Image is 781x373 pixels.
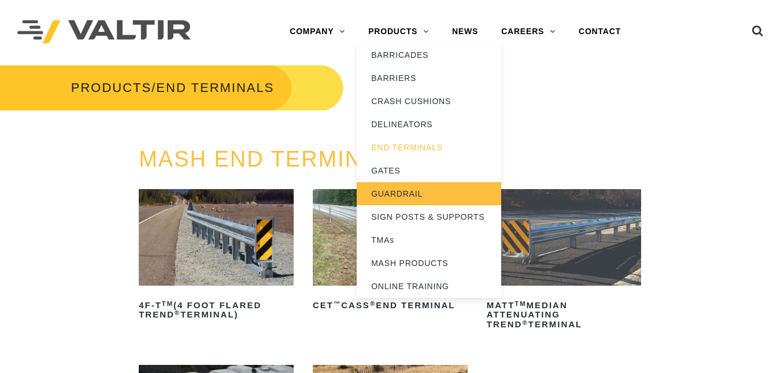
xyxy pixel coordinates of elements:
[313,189,468,315] a: CET™CASS®End Terminal
[487,189,642,334] a: MATTTMMedian Attenuating TREND®Terminal
[357,20,441,43] a: PRODUCTS
[313,296,468,315] h2: CET CASS End Terminal
[490,20,567,43] a: CAREERS
[357,159,501,182] a: GATES
[370,300,376,307] sup: ®
[357,90,501,113] a: CRASH CUSHIONS
[175,309,180,316] sup: ®
[334,300,341,307] sup: ™
[156,80,274,95] span: END TERMINALS
[487,296,642,334] h2: MATT Median Attenuating TREND Terminal
[357,252,501,275] a: MASH PRODUCTS
[357,228,501,252] a: TMAs
[17,20,191,44] img: Valtir
[357,113,501,136] a: DELINEATORS
[357,43,501,67] a: BARRICADES
[357,275,501,298] a: ONLINE TRAINING
[567,20,632,43] a: CONTACT
[139,296,294,324] h2: 4F-T (4 Foot Flared TREND Terminal)
[441,20,490,43] a: NEWS
[357,182,501,205] a: GUARDRAIL
[278,20,357,43] a: COMPANY
[515,300,526,307] sup: TM
[357,67,501,90] a: BARRIERS
[357,205,501,228] a: SIGN POSTS & SUPPORTS
[522,319,528,326] sup: ®
[139,147,407,171] a: MASH END TERMINALS
[139,189,294,324] a: 4F-TTM(4 Foot Flared TREND®Terminal)
[357,136,501,159] a: END TERMINALS
[162,300,173,307] sup: TM
[71,80,151,95] a: PRODUCTS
